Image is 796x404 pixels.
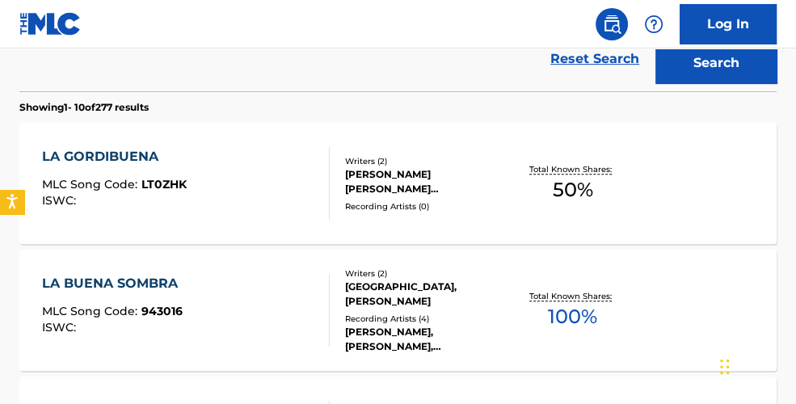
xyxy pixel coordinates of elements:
[141,177,187,191] span: LT0ZHK
[42,177,141,191] span: MLC Song Code :
[345,280,510,309] div: [GEOGRAPHIC_DATA], [PERSON_NAME]
[553,175,593,204] span: 50 %
[542,41,647,77] a: Reset Search
[655,43,777,83] button: Search
[680,4,777,44] a: Log In
[529,290,616,302] p: Total Known Shares:
[548,302,597,331] span: 100 %
[596,8,628,40] a: Public Search
[345,267,510,280] div: Writers ( 2 )
[644,15,663,34] img: help
[42,320,80,335] span: ISWC :
[345,155,510,167] div: Writers ( 2 )
[345,313,510,325] div: Recording Artists ( 4 )
[638,8,670,40] div: Help
[345,200,510,213] div: Recording Artists ( 0 )
[720,343,730,391] div: Drag
[42,304,141,318] span: MLC Song Code :
[141,304,183,318] span: 943016
[42,274,186,293] div: LA BUENA SOMBRA
[19,250,777,371] a: LA BUENA SOMBRAMLC Song Code:943016ISWC:Writers (2)[GEOGRAPHIC_DATA], [PERSON_NAME]Recording Arti...
[602,15,621,34] img: search
[42,193,80,208] span: ISWC :
[345,167,510,196] div: [PERSON_NAME] [PERSON_NAME] [PERSON_NAME]
[19,12,82,36] img: MLC Logo
[42,147,187,166] div: LA GORDIBUENA
[529,163,616,175] p: Total Known Shares:
[715,326,796,404] iframe: Chat Widget
[345,325,510,354] div: [PERSON_NAME], [PERSON_NAME], [PERSON_NAME], [PERSON_NAME]
[19,123,777,244] a: LA GORDIBUENAMLC Song Code:LT0ZHKISWC:Writers (2)[PERSON_NAME] [PERSON_NAME] [PERSON_NAME]Recordi...
[19,100,149,115] p: Showing 1 - 10 of 277 results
